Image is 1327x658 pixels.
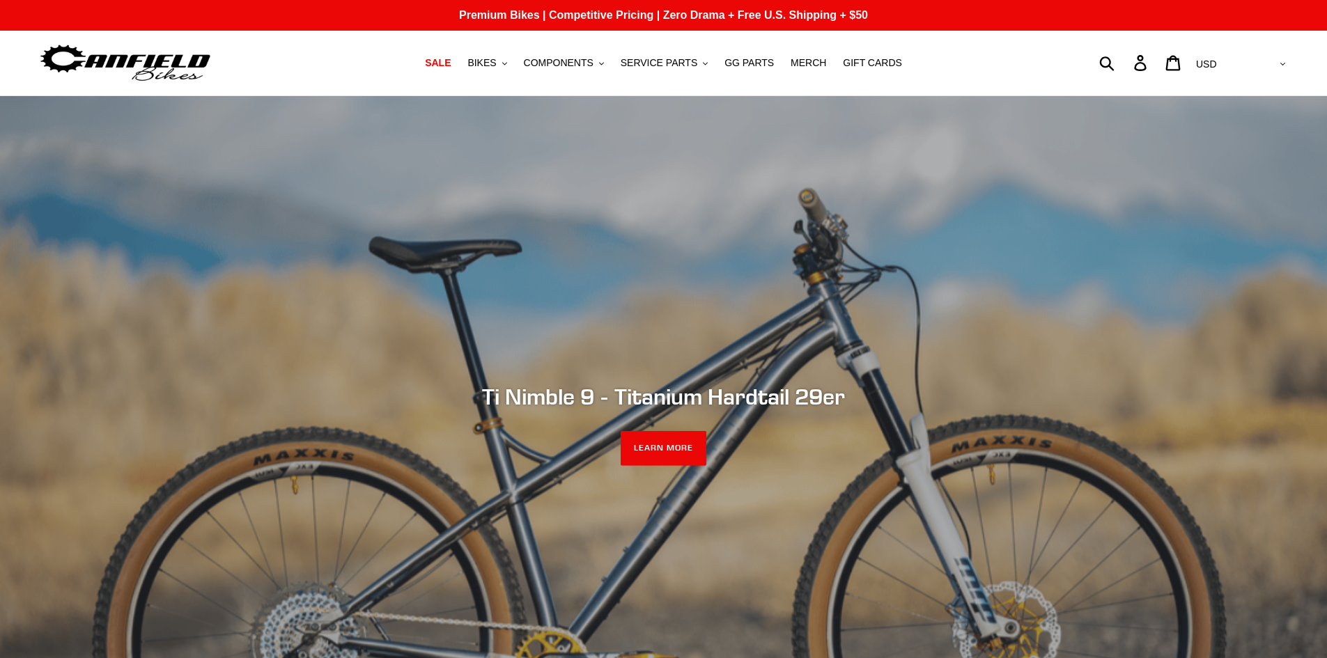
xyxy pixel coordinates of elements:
[836,54,909,72] a: GIFT CARDS
[425,57,451,69] span: SALE
[524,57,593,69] span: COMPONENTS
[621,57,697,69] span: SERVICE PARTS
[460,54,513,72] button: BIKES
[621,431,706,466] a: LEARN MORE
[614,54,715,72] button: SERVICE PARTS
[467,57,496,69] span: BIKES
[784,54,833,72] a: MERCH
[517,54,611,72] button: COMPONENTS
[724,57,774,69] span: GG PARTS
[284,384,1043,410] h2: Ti Nimble 9 - Titanium Hardtail 29er
[418,54,458,72] a: SALE
[1107,47,1142,78] input: Search
[717,54,781,72] a: GG PARTS
[843,57,902,69] span: GIFT CARDS
[38,41,212,85] img: Canfield Bikes
[791,57,826,69] span: MERCH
